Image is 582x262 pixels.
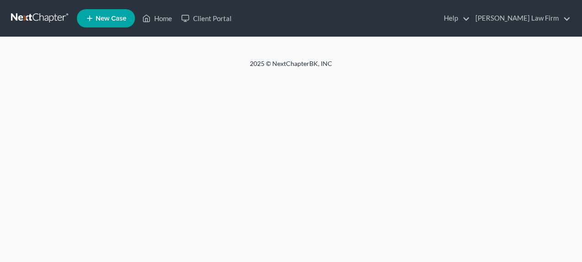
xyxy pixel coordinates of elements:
[77,9,135,27] new-legal-case-button: New Case
[30,59,552,76] div: 2025 © NextChapterBK, INC
[439,10,470,27] a: Help
[138,10,177,27] a: Home
[471,10,571,27] a: [PERSON_NAME] Law Firm
[177,10,236,27] a: Client Portal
